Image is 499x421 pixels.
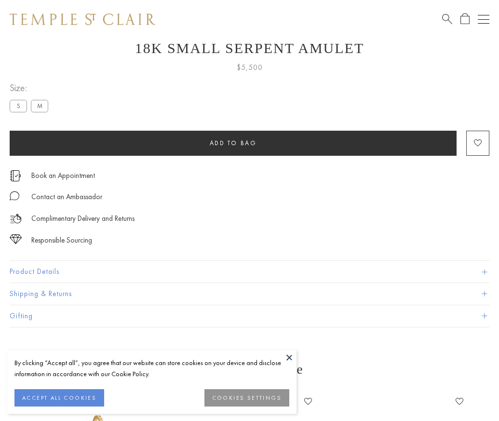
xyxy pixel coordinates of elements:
a: Book an Appointment [31,170,95,181]
img: icon_appointment.svg [10,170,21,181]
label: M [31,100,48,112]
div: Responsible Sourcing [31,234,92,246]
button: Gifting [10,305,489,327]
button: COOKIES SETTINGS [204,389,289,407]
a: Search [442,13,452,25]
span: Add to bag [210,139,257,147]
img: icon_sourcing.svg [10,234,22,244]
button: Product Details [10,261,489,283]
label: S [10,100,27,112]
button: Shipping & Returns [10,283,489,305]
img: MessageIcon-01_2.svg [10,191,19,201]
a: Open Shopping Bag [460,13,470,25]
img: Temple St. Clair [10,14,155,25]
p: Complimentary Delivery and Returns [31,213,135,225]
div: Contact an Ambassador [31,191,102,203]
span: $5,500 [237,61,263,74]
span: Size: [10,80,52,96]
button: ACCEPT ALL COOKIES [14,389,104,407]
img: icon_delivery.svg [10,213,22,225]
h1: 18K Small Serpent Amulet [10,40,489,56]
button: Open navigation [478,14,489,25]
div: By clicking “Accept all”, you agree that our website can store cookies on your device and disclos... [14,357,289,380]
button: Add to bag [10,131,457,156]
